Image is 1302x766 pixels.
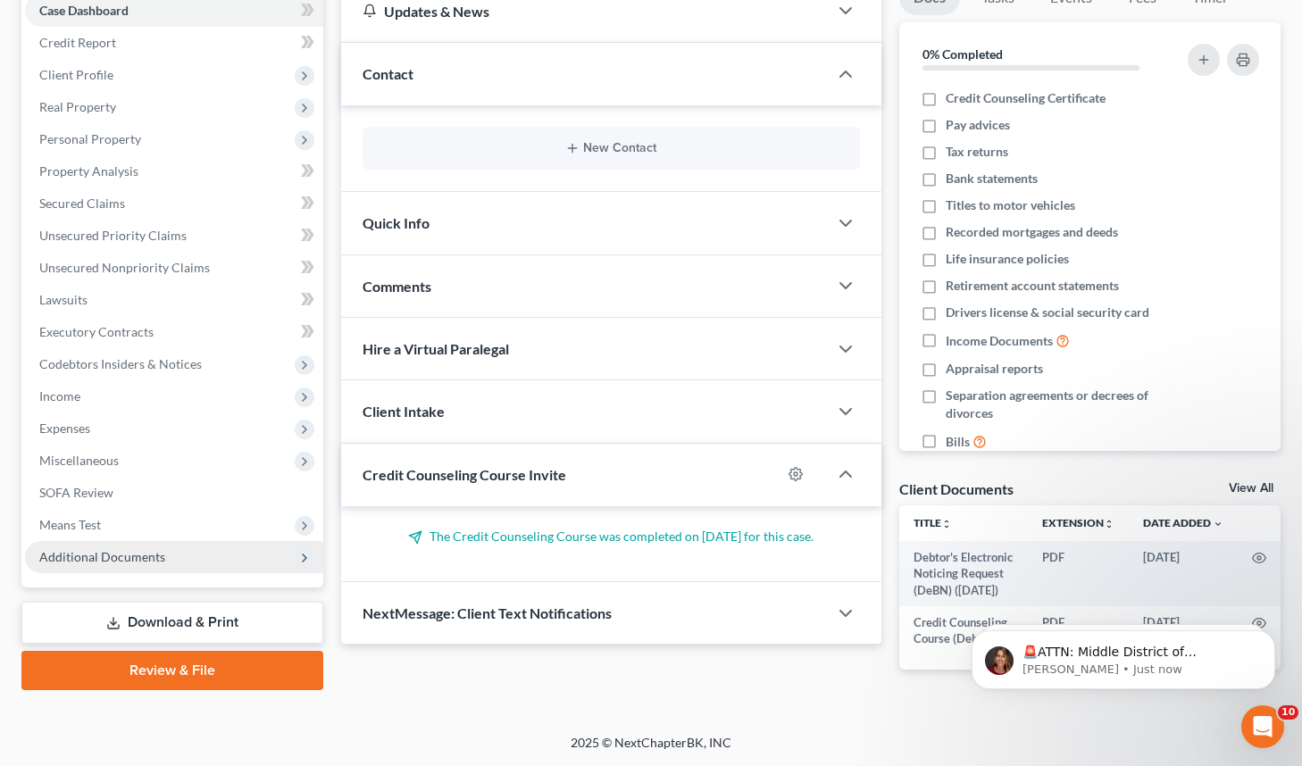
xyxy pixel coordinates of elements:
a: Lawsuits [25,284,323,316]
a: Review & File [21,651,323,690]
td: Debtor's Electronic Noticing Request (DeBN) ([DATE]) [899,541,1028,606]
td: PDF [1028,541,1129,606]
div: Client Documents [899,479,1014,498]
span: Additional Documents [39,549,165,564]
span: Client Intake [363,403,445,420]
a: Unsecured Nonpriority Claims [25,252,323,284]
strong: 0% Completed [922,46,1003,62]
button: New Contact [377,141,847,155]
span: Means Test [39,517,101,532]
a: Extensionunfold_more [1042,516,1114,529]
span: Life insurance policies [946,250,1069,268]
span: Codebtors Insiders & Notices [39,356,202,371]
span: Bills [946,433,970,451]
iframe: Intercom live chat [1241,705,1284,748]
span: Bank statements [946,170,1038,187]
span: Separation agreements or decrees of divorces [946,387,1170,422]
i: unfold_more [1104,519,1114,529]
span: Hire a Virtual Paralegal [363,340,509,357]
span: Unsecured Priority Claims [39,228,187,243]
span: Appraisal reports [946,360,1043,378]
span: Expenses [39,420,90,436]
a: Unsecured Priority Claims [25,220,323,252]
a: Titleunfold_more [914,516,952,529]
a: Date Added expand_more [1143,516,1223,529]
span: Tax returns [946,143,1008,161]
a: Secured Claims [25,187,323,220]
i: unfold_more [941,519,952,529]
span: NextMessage: Client Text Notifications [363,604,612,621]
span: Income Documents [946,332,1053,350]
span: 10 [1278,705,1298,720]
span: Recorded mortgages and deeds [946,223,1118,241]
span: Credit Counseling Certificate [946,89,1106,107]
div: 2025 © NextChapterBK, INC [142,734,1160,766]
span: Credit Counseling Course Invite [363,466,566,483]
span: Client Profile [39,67,113,82]
td: Credit Counseling Course (Debtor) [899,606,1028,655]
span: Secured Claims [39,196,125,211]
a: Property Analysis [25,155,323,187]
a: View All [1229,482,1273,495]
span: Executory Contracts [39,324,154,339]
i: expand_more [1213,519,1223,529]
span: Drivers license & social security card [946,304,1149,321]
td: [DATE] [1129,541,1238,606]
a: Credit Report [25,27,323,59]
span: Real Property [39,99,116,114]
span: Titles to motor vehicles [946,196,1075,214]
span: Contact [363,65,413,82]
span: Property Analysis [39,163,138,179]
span: SOFA Review [39,485,113,500]
a: SOFA Review [25,477,323,509]
a: Executory Contracts [25,316,323,348]
span: Miscellaneous [39,453,119,468]
div: Updates & News [363,2,807,21]
span: Unsecured Nonpriority Claims [39,260,210,275]
span: Pay advices [946,116,1010,134]
a: Download & Print [21,602,323,644]
iframe: Intercom notifications message [945,593,1302,718]
span: Lawsuits [39,292,88,307]
span: Income [39,388,80,404]
span: Credit Report [39,35,116,50]
span: Case Dashboard [39,3,129,18]
span: Comments [363,278,431,295]
span: Quick Info [363,214,430,231]
span: Personal Property [39,131,141,146]
span: Retirement account statements [946,277,1119,295]
p: The Credit Counseling Course was completed on [DATE] for this case. [363,528,861,545]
